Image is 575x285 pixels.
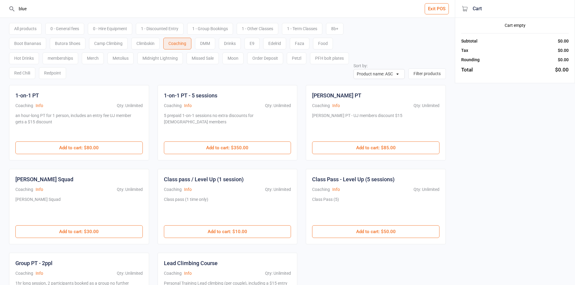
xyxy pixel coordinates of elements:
div: Edelrid [263,38,286,49]
div: Petzl [287,52,306,64]
button: Info [36,186,43,193]
div: Red Chili [9,67,35,79]
div: E9 [244,38,260,49]
button: Add to cart: $85.00 [312,141,439,154]
div: [PERSON_NAME] Squad [15,196,61,219]
div: Coaching [164,186,182,193]
button: Info [184,186,192,193]
div: Metolius [107,52,134,64]
div: Class Pass - Level Up (5 sessions) [312,175,395,183]
div: Midnight Lightning [137,52,183,64]
div: 1-on-1 PT - 5 sessions [164,91,217,100]
div: Tax [461,47,468,54]
div: [PERSON_NAME] PT - UJ members discount $15 [312,112,402,135]
div: Qty: Unlimited [117,103,143,109]
label: Sort by: [353,63,368,68]
div: Qty: Unlimited [117,270,143,277]
div: Drinks [219,38,241,49]
div: Climbskin [131,38,160,49]
div: Hot Drinks [9,52,39,64]
button: Info [36,103,43,109]
div: Camp Climbing [89,38,128,49]
button: Add to cart: $10.00 [164,225,291,238]
button: Info [184,270,192,277]
div: Boot Bananas [9,38,46,49]
div: Lead Climbing Course [164,259,218,267]
button: Info [332,186,340,193]
div: Subtotal [461,38,478,44]
div: [PERSON_NAME] PT [312,91,361,100]
button: Add to cart: $50.00 [312,225,439,238]
div: $0.00 [558,47,569,54]
div: Order Deposit [247,52,283,64]
div: Group PT - 2ppl [15,259,53,267]
div: 1 - Other Classes [237,23,278,35]
div: Total [461,66,473,74]
div: Cart empty [461,22,569,29]
div: All products [9,23,42,35]
div: an hour-long PT for 1 person, includes an entry fee UJ member gets a $15 discount [15,112,140,135]
div: Qty: Unlimited [265,186,291,193]
div: Coaching [312,186,330,193]
div: 1 - Discounted Entry [136,23,184,35]
div: Rounding [461,57,480,63]
div: 1-on-1 PT [15,91,39,100]
div: $0.00 [558,38,569,44]
div: Coaching [15,186,33,193]
div: Qty: Unlimited [117,186,143,193]
div: Faza [290,38,309,49]
div: $0.00 [558,57,569,63]
div: Butora Shoes [50,38,85,49]
div: Coaching [163,38,191,49]
div: Missed Sale [187,52,219,64]
button: Info [332,103,340,109]
div: Coaching [15,270,33,277]
div: Coaching [312,103,330,109]
button: Add to cart: $30.00 [15,225,143,238]
div: Coaching [164,103,182,109]
button: Info [184,103,192,109]
div: Merch [82,52,104,64]
div: Qty: Unlimited [414,186,439,193]
button: Add to cart: $350.00 [164,141,291,154]
div: Food [313,38,333,49]
div: Qty: Unlimited [414,103,439,109]
button: Exit POS [425,3,449,14]
button: Info [36,270,43,277]
div: Qty: Unlimited [265,103,291,109]
div: Coaching [164,270,182,277]
div: Class Pass (5) [312,196,339,219]
div: Redpoint [39,67,66,79]
div: Class pass (1 time only) [164,196,208,219]
button: Add to cart: $80.00 [15,141,143,154]
div: 8b+ [326,23,343,35]
div: Class pass / Level Up (1 session) [164,175,244,183]
div: PFH bolt plates [310,52,349,64]
div: 0 - General fees [45,23,84,35]
div: Coaching [15,103,33,109]
div: $0.00 [555,66,569,74]
div: Moon [222,52,244,64]
div: 1 - Group Bookings [187,23,233,35]
div: Qty: Unlimited [265,270,291,277]
div: 1 - Term Classes [282,23,322,35]
button: Filter products [408,68,446,79]
div: 0 - Hire Equipment [88,23,132,35]
div: memberships [43,52,78,64]
div: 5 prepaid 1-on-1 sessions no extra discounts for [DEMOGRAPHIC_DATA] members [164,112,289,135]
div: [PERSON_NAME] Squad [15,175,73,183]
div: DMM [195,38,215,49]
